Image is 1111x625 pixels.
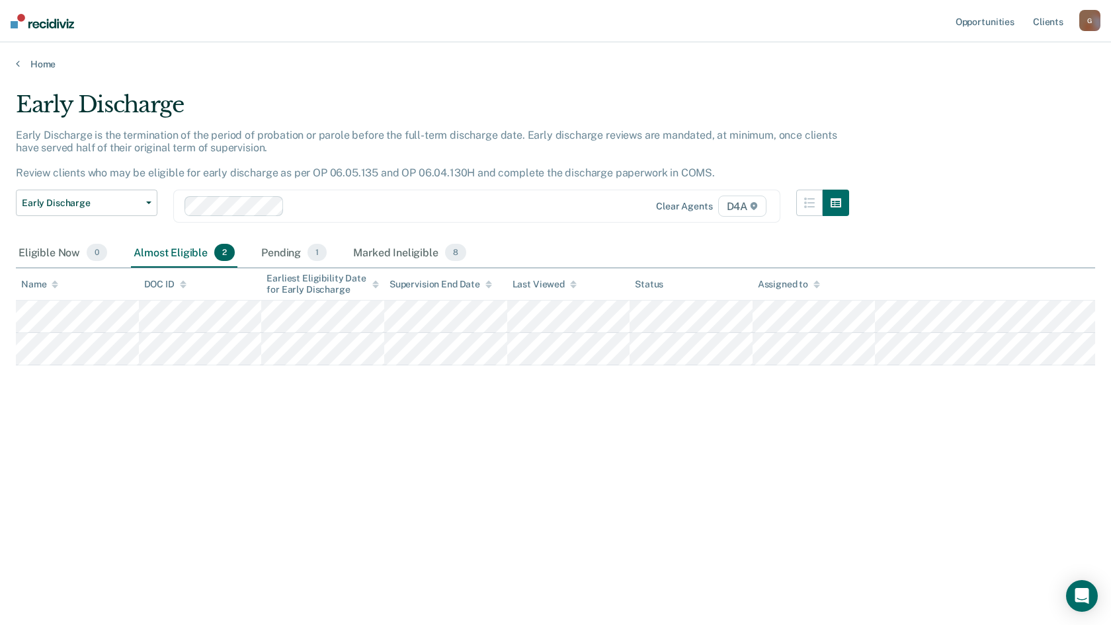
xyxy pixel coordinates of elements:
[635,279,663,290] div: Status
[445,244,466,261] span: 8
[656,201,712,212] div: Clear agents
[144,279,186,290] div: DOC ID
[16,58,1095,70] a: Home
[259,239,329,268] div: Pending1
[22,198,141,209] span: Early Discharge
[758,279,820,290] div: Assigned to
[16,190,157,216] button: Early Discharge
[16,91,849,129] div: Early Discharge
[1079,10,1100,31] button: G
[87,244,107,261] span: 0
[11,14,74,28] img: Recidiviz
[16,239,110,268] div: Eligible Now0
[390,279,492,290] div: Supervision End Date
[308,244,327,261] span: 1
[21,279,58,290] div: Name
[718,196,766,217] span: D4A
[267,273,379,295] div: Earliest Eligibility Date for Early Discharge
[16,129,837,180] p: Early Discharge is the termination of the period of probation or parole before the full-term disc...
[350,239,469,268] div: Marked Ineligible8
[1066,580,1098,612] div: Open Intercom Messenger
[131,239,237,268] div: Almost Eligible2
[513,279,577,290] div: Last Viewed
[214,244,235,261] span: 2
